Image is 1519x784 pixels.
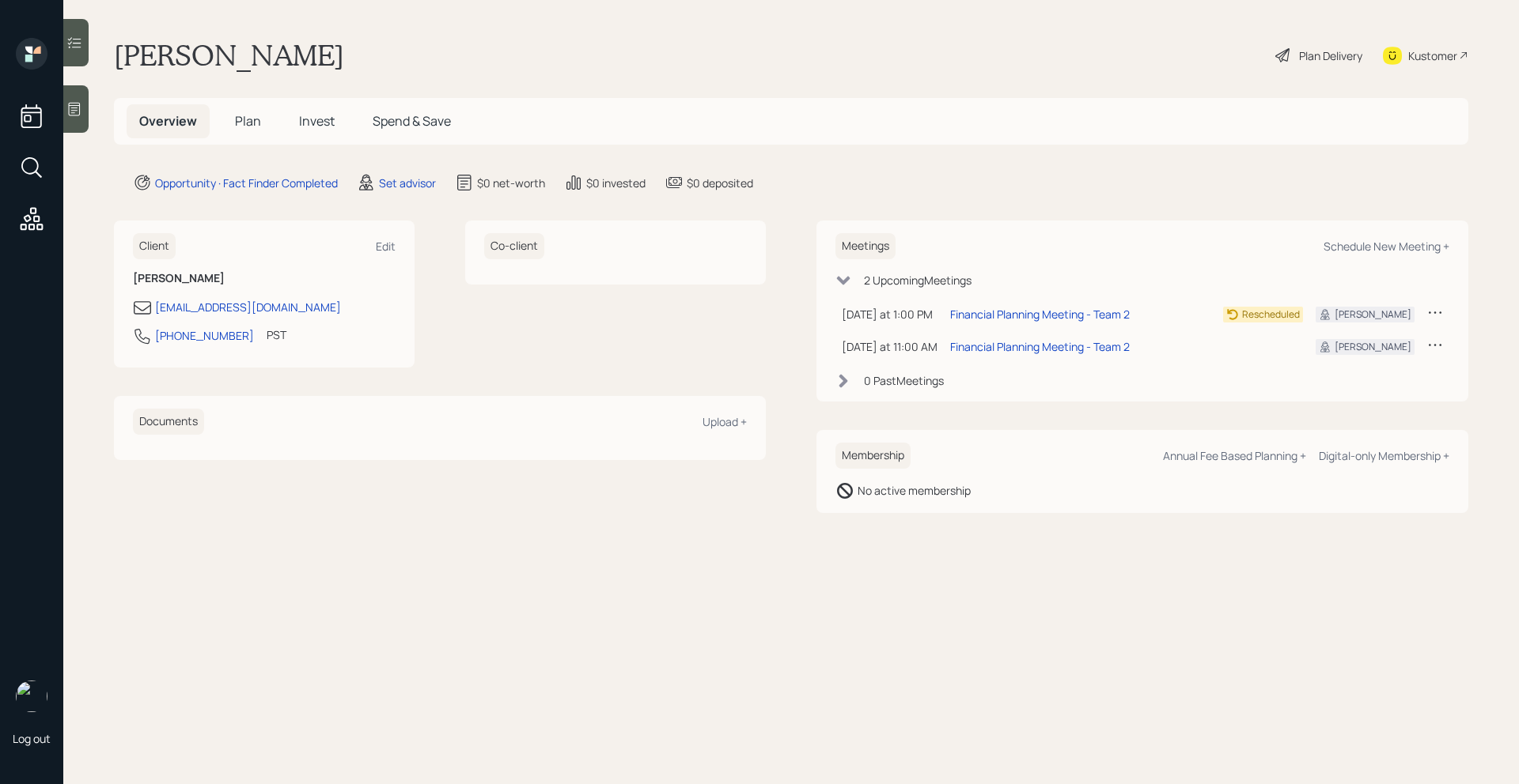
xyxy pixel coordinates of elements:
[950,306,1130,322] div: Financial Planning Meeting - Team 2
[133,272,396,285] h6: [PERSON_NAME]
[864,272,972,288] div: 2 Upcoming Meeting s
[1163,448,1306,463] div: Annual Fee Based Planning +
[1242,307,1300,322] div: Rescheduled
[687,175,753,191] div: $0 deposited
[858,482,971,499] div: No active membership
[1408,47,1457,64] div: Kustomer
[842,338,938,355] div: [DATE] at 11:00 AM
[842,306,938,322] div: [DATE] at 1:00 PM
[139,112,197,130] span: Overview
[1319,448,1449,463] div: Digital-only Membership +
[13,731,51,746] div: Log out
[373,112,451,130] span: Spend & Save
[950,338,1130,355] div: Financial Planning Meeting - Team 2
[155,299,341,315] div: [EMAIL_ADDRESS][DOMAIN_NAME]
[484,233,544,259] h6: Co-client
[1335,340,1411,354] div: [PERSON_NAME]
[586,175,646,191] div: $0 invested
[1324,239,1449,254] div: Schedule New Meeting +
[379,175,436,191] div: Set advisor
[133,409,204,435] h6: Documents
[114,38,344,73] h1: [PERSON_NAME]
[155,327,254,344] div: [PHONE_NUMBER]
[299,112,335,130] span: Invest
[133,233,176,259] h6: Client
[835,233,896,259] h6: Meetings
[1299,47,1362,64] div: Plan Delivery
[155,175,338,191] div: Opportunity · Fact Finder Completed
[1335,307,1411,322] div: [PERSON_NAME]
[477,175,545,191] div: $0 net-worth
[267,326,286,343] div: PST
[235,112,261,130] span: Plan
[864,372,944,389] div: 0 Past Meeting s
[703,414,747,429] div: Upload +
[376,239,396,254] div: Edit
[835,443,911,469] h6: Membership
[16,680,47,712] img: retirable_logo.png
